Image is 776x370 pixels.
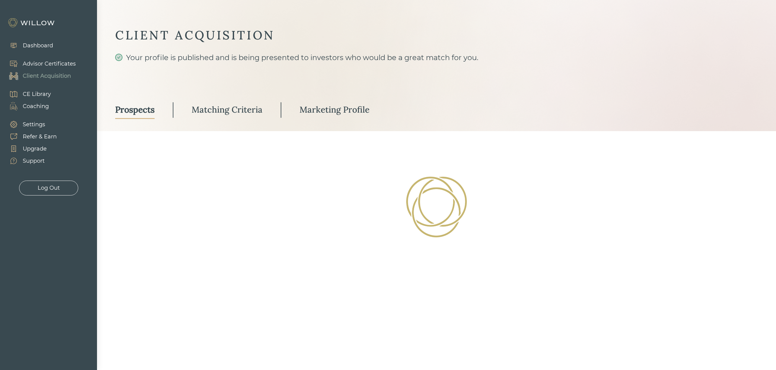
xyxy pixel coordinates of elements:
[299,104,370,115] div: Marketing Profile
[115,27,758,43] div: CLIENT ACQUISITION
[3,58,76,70] a: Advisor Certificates
[115,54,122,61] span: check-circle
[8,18,56,28] img: Willow
[115,101,155,119] a: Prospects
[23,90,51,98] div: CE Library
[23,60,76,68] div: Advisor Certificates
[23,72,71,80] div: Client Acquisition
[3,88,51,100] a: CE Library
[3,131,57,143] a: Refer & Earn
[192,104,263,115] div: Matching Criteria
[3,118,57,131] a: Settings
[299,101,370,119] a: Marketing Profile
[115,104,155,115] div: Prospects
[23,145,47,153] div: Upgrade
[115,52,758,85] div: Your profile is published and is being presented to investors who would be a great match for you.
[23,42,53,50] div: Dashboard
[3,143,57,155] a: Upgrade
[23,102,49,110] div: Coaching
[406,177,467,237] img: Loading!
[23,121,45,129] div: Settings
[3,70,76,82] a: Client Acquisition
[23,133,57,141] div: Refer & Earn
[23,157,45,165] div: Support
[3,39,53,52] a: Dashboard
[192,101,263,119] a: Matching Criteria
[38,184,60,192] div: Log Out
[3,100,51,112] a: Coaching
